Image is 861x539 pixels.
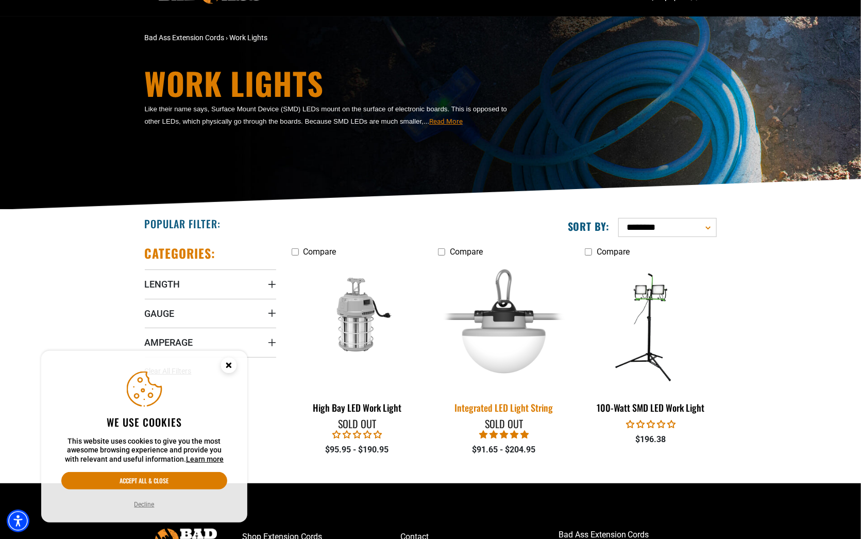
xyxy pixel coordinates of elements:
[432,260,576,392] img: Integrated LED Light String
[145,308,175,319] span: Gauge
[226,33,228,42] span: ›
[479,430,529,440] span: 5.00 stars
[586,267,716,385] img: features
[438,262,569,418] a: Integrated LED Light String Integrated LED Light String
[438,444,569,456] div: $91.65 - $204.95
[429,117,463,125] span: Read More
[568,220,610,233] label: Sort by:
[145,336,193,348] span: Amperage
[292,418,423,429] div: Sold Out
[597,247,630,257] span: Compare
[145,217,221,230] h2: Popular Filter:
[438,403,569,412] div: Integrated LED Light String
[145,68,521,98] h1: Work Lights
[585,433,716,446] div: $196.38
[332,430,382,440] span: 0.00 stars
[186,455,224,463] a: This website uses cookies to give you the most awesome browsing experience and provide you with r...
[145,299,276,328] summary: Gauge
[292,403,423,412] div: High Bay LED Work Light
[7,510,29,532] div: Accessibility Menu
[626,419,676,429] span: 0.00 stars
[210,351,247,383] button: Close this option
[61,437,227,464] p: This website uses cookies to give you the most awesome browsing experience and provide you with r...
[292,262,423,418] a: 100w | 13k High Bay LED Work Light
[230,33,268,42] span: Work Lights
[292,267,422,385] img: 100w | 13k
[145,278,180,290] span: Length
[303,247,336,257] span: Compare
[585,403,716,412] div: 100-Watt SMD LED Work Light
[145,328,276,357] summary: Amperage
[292,444,423,456] div: $95.95 - $190.95
[41,351,247,523] aside: Cookie Consent
[131,499,158,510] button: Decline
[145,32,521,43] nav: breadcrumbs
[61,415,227,429] h2: We use cookies
[145,105,508,125] span: Like their name says, Surface Mount Device (SMD) LEDs mount on the surface of electronic boards. ...
[145,269,276,298] summary: Length
[438,418,569,429] div: Sold Out
[585,262,716,418] a: features 100-Watt SMD LED Work Light
[450,247,483,257] span: Compare
[145,33,225,42] a: Bad Ass Extension Cords
[145,245,216,261] h2: Categories:
[61,472,227,490] button: Accept all & close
